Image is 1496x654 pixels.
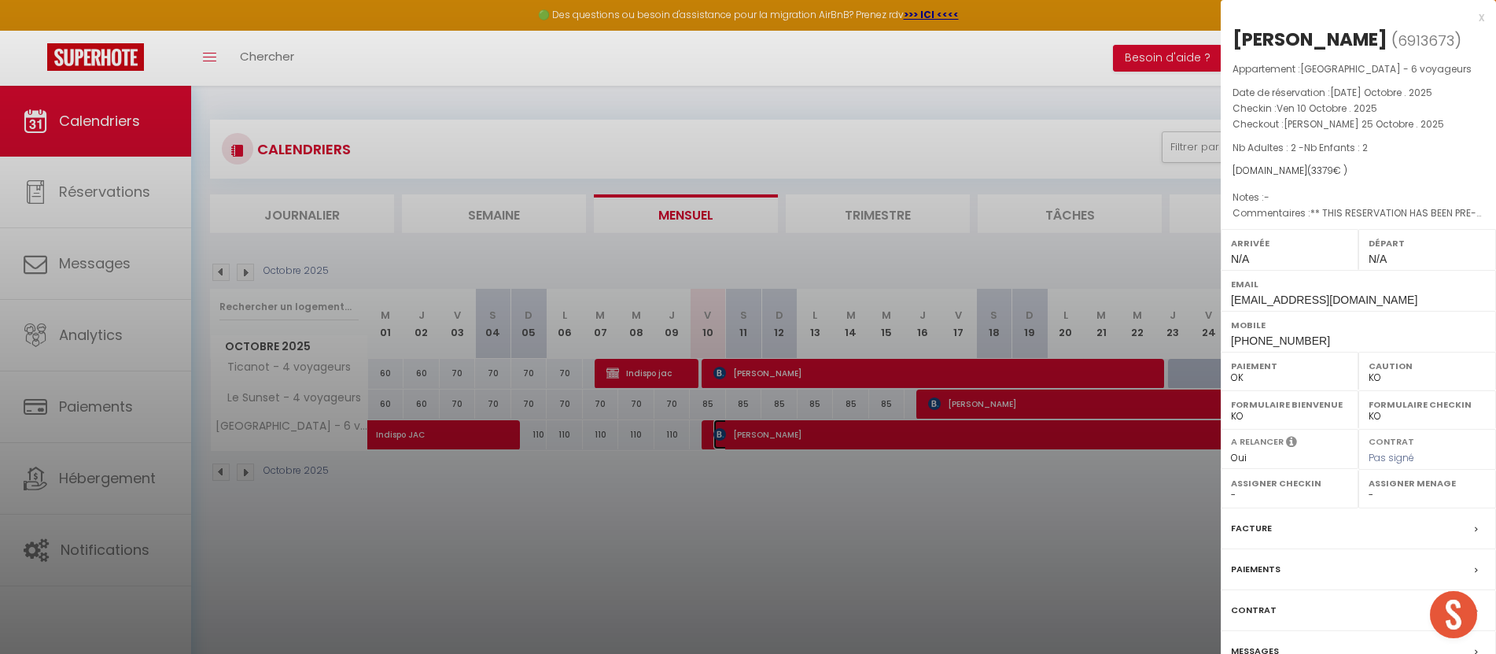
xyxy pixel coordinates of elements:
p: Notes : [1233,190,1484,205]
p: Appartement : [1233,61,1484,77]
label: Paiement [1231,358,1348,374]
span: [GEOGRAPHIC_DATA] - 6 voyageurs [1300,62,1472,76]
div: [PERSON_NAME] [1233,27,1387,52]
i: Sélectionner OUI si vous souhaiter envoyer les séquences de messages post-checkout [1286,435,1297,453]
div: Ouvrir le chat [1430,591,1477,638]
label: Arrivée [1231,235,1348,251]
span: N/A [1231,253,1249,265]
span: Pas signé [1369,451,1414,464]
span: ( € ) [1307,164,1347,177]
span: - [1264,190,1269,204]
span: 3379 [1311,164,1333,177]
label: Facture [1231,520,1272,537]
p: Commentaires : [1233,205,1484,221]
span: Nb Adultes : 2 - [1233,141,1368,154]
span: Nb Enfants : 2 [1304,141,1368,154]
p: Checkout : [1233,116,1484,132]
label: Email [1231,276,1486,292]
label: Assigner Menage [1369,475,1486,491]
label: Départ [1369,235,1486,251]
label: Formulaire Checkin [1369,397,1486,412]
span: [EMAIL_ADDRESS][DOMAIN_NAME] [1231,294,1417,306]
label: Paiements [1231,561,1280,578]
div: [DOMAIN_NAME] [1233,164,1484,179]
span: Ven 10 Octobre . 2025 [1277,102,1377,115]
label: Contrat [1369,435,1414,445]
span: ( ) [1391,29,1461,51]
span: [PERSON_NAME] 25 Octobre . 2025 [1284,117,1444,131]
label: A relancer [1231,435,1284,449]
p: Checkin : [1233,101,1484,116]
label: Contrat [1231,602,1277,619]
p: Date de réservation : [1233,85,1484,101]
div: x [1221,8,1484,27]
label: Assigner Checkin [1231,475,1348,491]
label: Caution [1369,358,1486,374]
span: [PHONE_NUMBER] [1231,334,1330,347]
label: Formulaire Bienvenue [1231,397,1348,412]
label: Mobile [1231,317,1486,333]
span: N/A [1369,253,1387,265]
span: 6913673 [1398,31,1454,50]
span: [DATE] Octobre . 2025 [1330,86,1432,99]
